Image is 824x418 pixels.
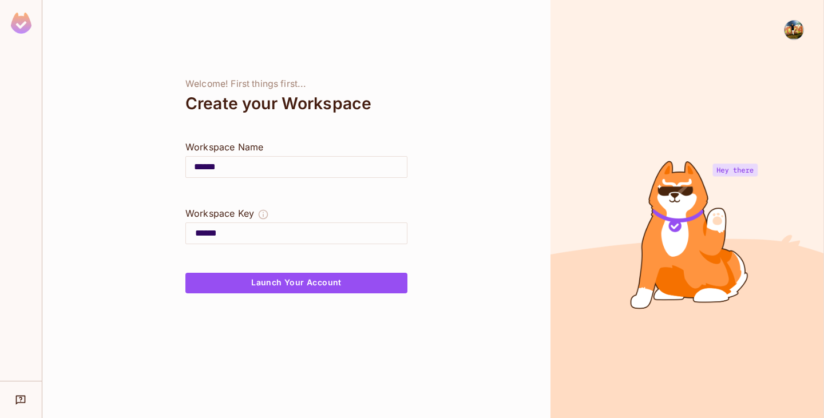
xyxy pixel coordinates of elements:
[185,273,407,293] button: Launch Your Account
[185,206,254,220] div: Workspace Key
[185,78,407,90] div: Welcome! First things first...
[257,206,269,222] button: The Workspace Key is unique, and serves as the identifier of your workspace.
[785,21,803,39] img: Om Patel
[185,90,407,117] div: Create your Workspace
[8,388,34,411] div: Help & Updates
[185,140,407,154] div: Workspace Name
[11,13,31,34] img: SReyMgAAAABJRU5ErkJggg==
